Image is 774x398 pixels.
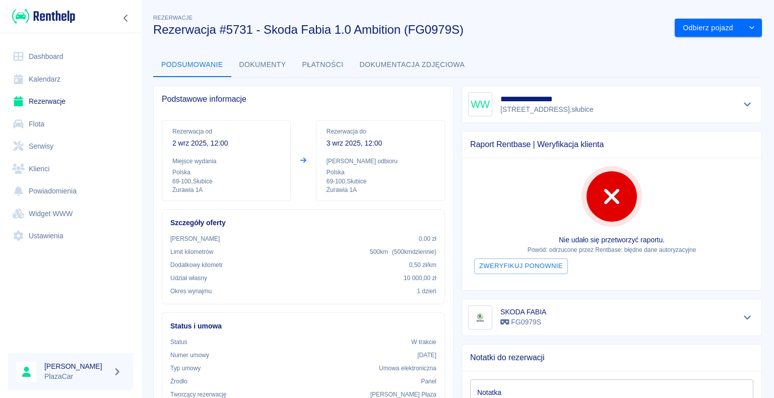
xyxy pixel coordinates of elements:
[170,377,187,386] p: Żrodło
[8,203,134,225] a: Widget WWW
[294,53,352,77] button: Płatności
[421,377,437,386] p: Panel
[327,157,434,166] p: [PERSON_NAME] odbioru
[327,186,434,194] p: Żurawia 1A
[8,68,134,91] a: Kalendarz
[172,157,280,166] p: Miejsce wydania
[170,247,213,256] p: Limit kilometrów
[411,338,436,347] p: W trakcie
[392,248,436,255] span: ( 500 km dziennie )
[352,53,473,77] button: Dokumentacja zdjęciowa
[172,127,280,136] p: Rezerwacja od
[742,19,762,37] button: drop-down
[500,317,546,327] p: FG0979S
[327,138,434,149] p: 3 wrz 2025, 12:00
[153,53,231,77] button: Podsumowanie
[500,307,546,317] h6: SKODA FABIA
[8,158,134,180] a: Klienci
[170,274,207,283] p: Udział własny
[417,351,436,360] p: [DATE]
[170,364,201,373] p: Typ umowy
[118,12,134,25] button: Zwiń nawigację
[470,307,490,327] img: Image
[404,274,436,283] p: 10 000,00 zł
[170,287,212,296] p: Okres wynajmu
[470,140,753,150] span: Raport Rentbase | Weryfikacja klienta
[8,45,134,68] a: Dashboard
[327,168,434,177] p: Polska
[8,113,134,136] a: Flota
[170,338,187,347] p: Status
[44,361,109,371] h6: [PERSON_NAME]
[419,234,436,243] p: 0,00 zł
[170,234,220,243] p: [PERSON_NAME]
[44,371,109,382] p: PlazaCar
[170,351,209,360] p: Numer umowy
[468,92,492,116] div: WW
[231,53,294,77] button: Dokumenty
[327,177,434,186] p: 69-100 , Słubice
[170,260,223,270] p: Dodatkowy kilometr
[153,23,667,37] h3: Rezerwacja #5731 - Skoda Fabia 1.0 Ambition (FG0979S)
[470,235,753,245] p: Nie udało się przetworzyć raportu.
[12,8,75,25] img: Renthelp logo
[162,94,445,104] span: Podstawowe informacje
[8,225,134,247] a: Ustawienia
[474,258,568,274] button: Zweryfikuj ponownie
[172,168,280,177] p: Polska
[675,19,742,37] button: Odbierz pojazd
[8,8,75,25] a: Renthelp logo
[379,364,436,373] p: Umowa elektroniczna
[417,287,436,296] p: 1 dzień
[8,135,134,158] a: Serwisy
[172,177,280,186] p: 69-100 , Słubice
[739,310,756,324] button: Pokaż szczegóły
[327,127,434,136] p: Rezerwacja do
[409,260,436,270] p: 0,50 zł /km
[470,245,753,254] p: Powód: odrzucone przez Rentbase: błędne dane autoryzacyjne
[739,97,756,111] button: Pokaż szczegóły
[470,353,753,363] span: Notatki do rezerwacji
[8,180,134,203] a: Powiadomienia
[500,104,594,115] p: [STREET_ADDRESS] , słubice
[170,321,436,331] h6: Status i umowa
[8,90,134,113] a: Rezerwacje
[170,218,436,228] h6: Szczegóły oferty
[172,138,280,149] p: 2 wrz 2025, 12:00
[370,247,436,256] p: 500 km
[153,15,192,21] span: Rezerwacje
[172,186,280,194] p: Żurawia 1A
